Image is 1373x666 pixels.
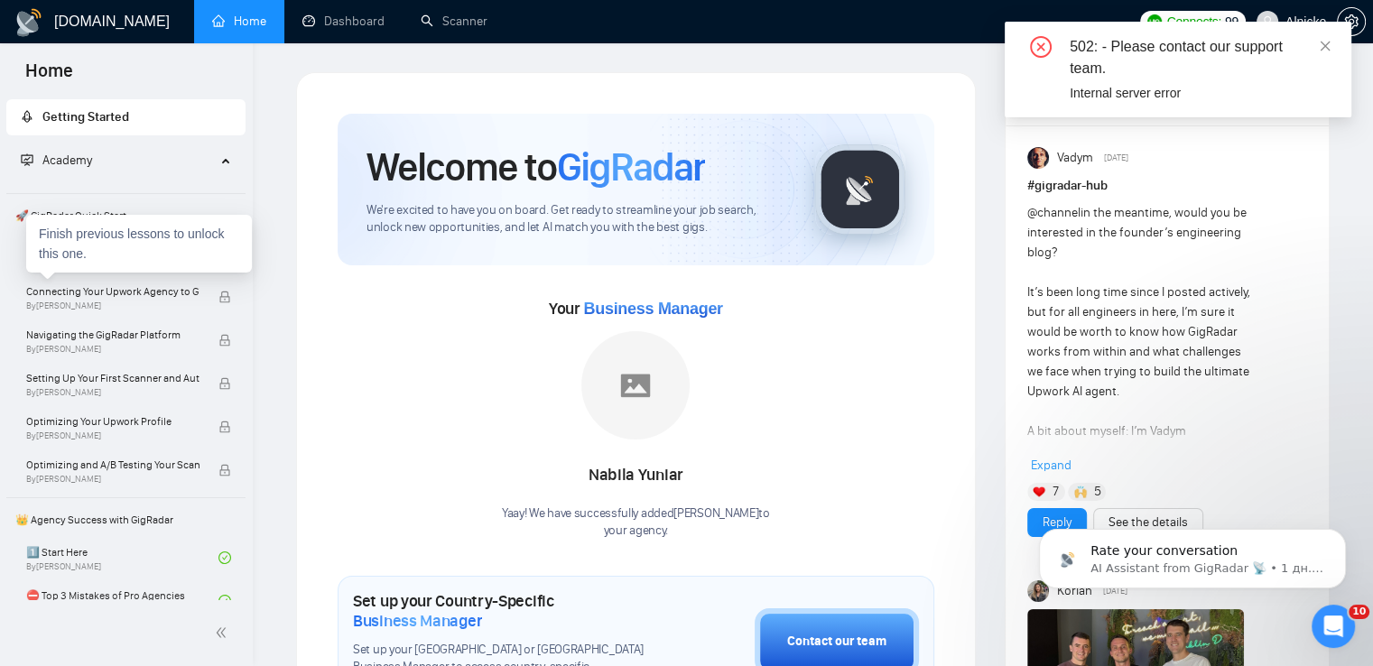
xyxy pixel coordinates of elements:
img: ❤️ [1033,486,1045,498]
span: Expand [1031,458,1071,473]
span: close-circle [1030,36,1052,58]
span: By [PERSON_NAME] [26,474,199,485]
div: Internal server error [1070,83,1330,103]
span: [DATE] [1104,150,1128,166]
span: Optimizing and A/B Testing Your Scanner for Better Results [26,456,199,474]
span: setting [1338,14,1365,29]
span: Connects: [1167,12,1221,32]
iframe: Intercom live chat [1312,605,1355,648]
span: Home [11,58,88,96]
div: Yaay! We have successfully added [PERSON_NAME] to [502,505,770,540]
span: 🚀 GigRadar Quick Start [8,198,244,234]
span: lock [218,377,231,390]
span: rocket [21,110,33,123]
span: check-circle [218,551,231,564]
span: close [1319,40,1331,52]
button: setting [1337,7,1366,36]
span: Academy [21,153,92,168]
div: Contact our team [787,632,886,652]
li: Getting Started [6,99,246,135]
span: Business Manager [583,300,722,318]
a: homeHome [212,14,266,29]
span: user [1261,15,1274,28]
span: By [PERSON_NAME] [26,344,199,355]
img: gigradar-logo.png [815,144,905,235]
a: 1️⃣ Start HereBy[PERSON_NAME] [26,538,218,578]
span: 7 [1053,483,1059,501]
a: searchScanner [421,14,487,29]
span: @channel [1027,205,1081,220]
div: Finish previous lessons to unlock this one. [26,215,252,273]
span: lock [218,421,231,433]
img: placeholder.png [581,331,690,439]
a: dashboardDashboard [302,14,385,29]
h1: Set up your Country-Specific [353,591,664,631]
span: Business Manager [353,611,482,631]
span: Your [549,299,723,319]
h1: # gigradar-hub [1027,176,1307,196]
span: Setting Up Your First Scanner and Auto-Bidder [26,369,199,387]
span: 👑 Agency Success with GigRadar [8,502,244,538]
span: We're excited to have you on board. Get ready to streamline your job search, unlock new opportuni... [366,202,786,236]
span: By [PERSON_NAME] [26,387,199,398]
span: Connecting Your Upwork Agency to GigRadar [26,282,199,301]
span: Academy [42,153,92,168]
img: Vadym [1027,147,1049,169]
span: 10 [1349,605,1369,619]
span: By [PERSON_NAME] [26,430,199,441]
span: Navigating the GigRadar Platform [26,326,199,344]
span: double-left [215,624,233,642]
div: 502: - Please contact our support team. [1070,36,1330,79]
h1: Welcome to [366,143,705,191]
span: lock [218,334,231,347]
span: Getting Started [42,109,129,125]
span: Vadym [1056,148,1092,168]
img: logo [14,8,43,37]
a: setting [1337,14,1366,29]
span: lock [218,464,231,476]
img: 🙌 [1074,486,1087,498]
span: GigRadar [557,143,705,191]
a: ⛔ Top 3 Mistakes of Pro Agencies [26,581,218,621]
div: Nabila Yuniar [502,460,770,491]
iframe: Intercom notifications повідомлення [1012,491,1373,617]
span: Optimizing Your Upwork Profile [26,412,199,430]
span: check-circle [218,595,231,607]
img: upwork-logo.png [1147,14,1162,29]
span: lock [218,291,231,303]
p: your agency . [502,523,770,540]
span: fund-projection-screen [21,153,33,166]
span: 5 [1093,483,1100,501]
span: By [PERSON_NAME] [26,301,199,311]
span: 99 [1225,12,1238,32]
